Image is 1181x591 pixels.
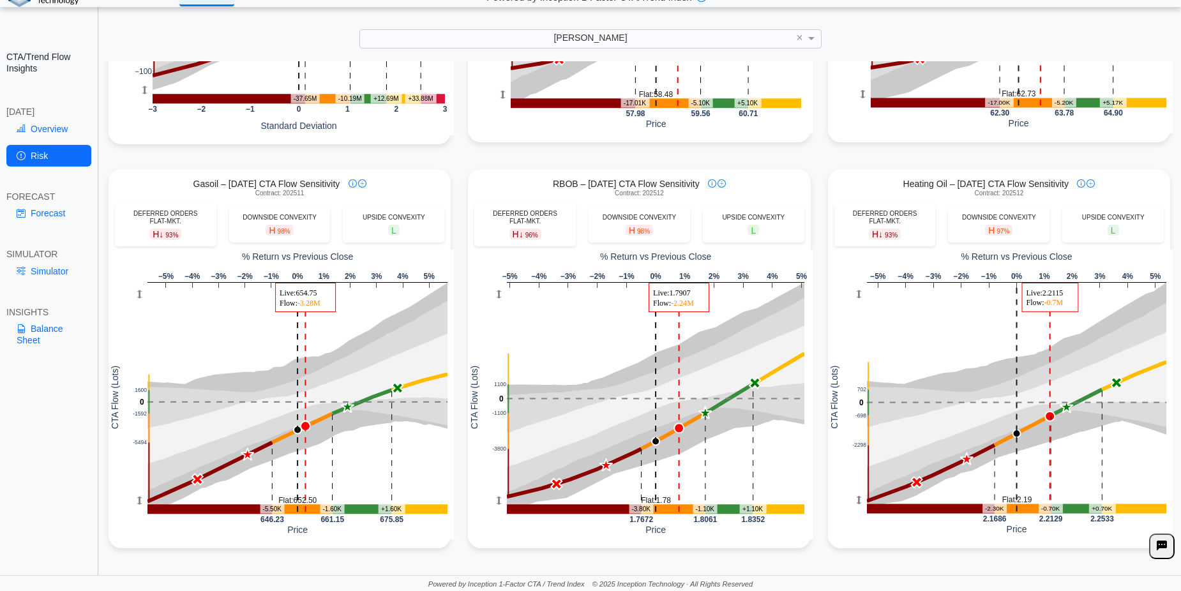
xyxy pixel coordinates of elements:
[709,214,798,221] div: UPSIDE CONVEXITY
[481,210,569,225] div: DEFERRED ORDERS FLAT-MKT.
[595,214,684,221] div: DOWNSIDE CONVEXITY
[708,179,716,188] img: info-icon.svg
[6,106,91,117] div: [DATE]
[519,229,523,239] span: ↓
[975,190,1024,197] span: Contract: 202512
[1077,179,1085,188] img: info-icon.svg
[553,33,627,43] span: [PERSON_NAME]
[1087,179,1095,188] img: plus-icon.svg
[121,210,210,225] div: DEFERRED ORDERS FLAT-MKT.
[885,232,898,239] span: 93%
[193,178,340,190] span: Gasoil – [DATE] CTA Flow Sensitivity
[388,225,400,236] span: L
[878,229,883,239] span: ↓
[165,232,178,239] span: 93%
[349,214,438,221] div: UPSIDE CONVEXITY
[553,178,700,190] span: RBOB – [DATE] CTA Flow Sensitivity
[6,118,91,140] a: Overview
[6,145,91,167] a: Risk
[278,228,290,235] span: 98%
[236,214,324,221] div: DOWNSIDE CONVEXITY
[149,228,181,239] span: H
[6,202,91,224] a: Forecast
[1069,214,1157,221] div: UPSIDE CONVEXITY
[903,178,1069,190] span: Heating Oil – [DATE] CTA Flow Sensitivity
[718,179,726,188] img: plus-icon.svg
[997,228,1009,235] span: 97%
[985,225,1012,236] span: H
[6,248,91,260] div: SIMULATOR
[954,214,1043,221] div: DOWNSIDE CONVEXITY
[6,318,91,351] a: Balance Sheet
[159,229,163,239] span: ↓
[796,32,803,43] span: ×
[748,225,759,236] span: L
[626,225,653,236] span: H
[794,30,805,48] span: Clear value
[6,260,91,282] a: Simulator
[6,51,91,74] h2: CTA/Trend Flow Insights
[358,179,366,188] img: plus-icon.svg
[266,225,293,236] span: H
[615,190,664,197] span: Contract: 202512
[1108,225,1119,236] span: L
[509,228,541,239] span: H
[6,306,91,318] div: INSIGHTS
[525,232,538,239] span: 96%
[841,210,929,225] div: DEFERRED ORDERS FLAT-MKT.
[6,191,91,202] div: FORECAST
[637,228,650,235] span: 98%
[349,179,357,188] img: info-icon.svg
[255,190,305,197] span: Contract: 202511
[869,228,901,239] span: H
